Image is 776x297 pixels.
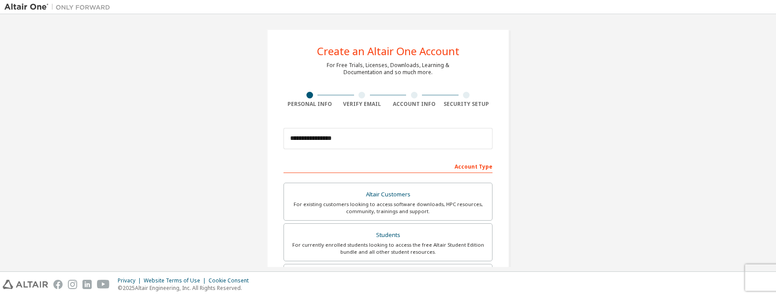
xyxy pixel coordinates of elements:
div: Cookie Consent [209,277,254,284]
div: Personal Info [284,101,336,108]
div: Privacy [118,277,144,284]
div: For currently enrolled students looking to access the free Altair Student Edition bundle and all ... [289,241,487,256]
div: Verify Email [336,101,388,108]
div: Account Type [284,159,492,173]
div: Account Info [388,101,440,108]
img: Altair One [4,3,115,11]
p: © 2025 Altair Engineering, Inc. All Rights Reserved. [118,284,254,292]
div: For existing customers looking to access software downloads, HPC resources, community, trainings ... [289,201,487,215]
img: altair_logo.svg [3,280,48,289]
div: Website Terms of Use [144,277,209,284]
img: youtube.svg [97,280,110,289]
div: Create an Altair One Account [317,46,459,56]
img: instagram.svg [68,280,77,289]
div: Students [289,229,487,241]
img: linkedin.svg [82,280,92,289]
img: facebook.svg [53,280,63,289]
div: For Free Trials, Licenses, Downloads, Learning & Documentation and so much more. [327,62,449,76]
div: Security Setup [440,101,493,108]
div: Altair Customers [289,188,487,201]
